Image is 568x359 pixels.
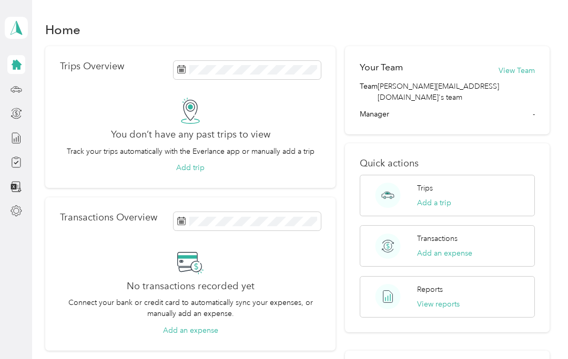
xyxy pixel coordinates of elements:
[60,61,124,72] p: Trips Overview
[378,81,535,103] span: [PERSON_NAME][EMAIL_ADDRESS][DOMAIN_NAME]'s team
[176,162,205,173] button: Add trip
[45,24,80,35] h1: Home
[163,325,218,336] button: Add an expense
[417,284,443,295] p: Reports
[111,129,270,140] h2: You don’t have any past trips to view
[60,297,321,319] p: Connect your bank or credit card to automatically sync your expenses, or manually add an expense.
[417,299,460,310] button: View reports
[360,81,378,103] span: Team
[127,281,255,292] h2: No transactions recorded yet
[60,212,157,223] p: Transactions Overview
[417,197,451,208] button: Add a trip
[360,61,403,74] h2: Your Team
[509,300,568,359] iframe: Everlance-gr Chat Button Frame
[533,109,535,120] span: -
[417,248,472,259] button: Add an expense
[360,109,389,120] span: Manager
[417,183,433,194] p: Trips
[417,233,458,244] p: Transactions
[499,65,535,76] button: View Team
[360,158,535,169] p: Quick actions
[67,146,315,157] p: Track your trips automatically with the Everlance app or manually add a trip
